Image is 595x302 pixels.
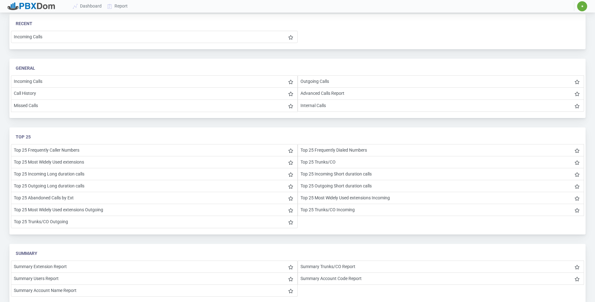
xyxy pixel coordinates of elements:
[298,180,584,192] li: Top 25 Outgoing Short duration calls
[11,75,298,88] li: Incoming Calls
[581,4,584,8] span: ✷
[298,168,584,180] li: Top 25 Incoming Short duration calls
[70,0,105,12] a: Dashboard
[298,261,584,273] li: Summary Trunks/CO Report
[298,144,584,156] li: Top 25 Frequently Dialed Numbers
[11,284,298,297] li: Summary Account Name Report
[298,272,584,285] li: Summary Account Code Report
[298,156,584,168] li: Top 25 Trunks/CO
[11,180,298,192] li: Top 25 Outgoing Long duration calls
[11,204,298,216] li: Top 25 Most Widely Used extensions Outgoing
[298,87,584,100] li: Advanced Calls Report
[298,100,584,112] li: Internal Calls
[16,250,579,257] div: Summary
[298,75,584,88] li: Outgoing Calls
[16,20,579,27] div: Recent
[11,144,298,156] li: Top 25 Frequently Caller Numbers
[16,134,579,140] div: Top 25
[11,192,298,204] li: Top 25 Abandoned Calls by Ext
[11,216,298,228] li: Top 25 Trunks/CO Outgoing
[11,100,298,112] li: Missed Calls
[298,192,584,204] li: Top 25 Most Widely Used extensions Incoming
[577,1,587,12] button: ✷
[105,0,131,12] a: Report
[11,261,298,273] li: Summary Extension Report
[11,156,298,168] li: Top 25 Most Widely Used extensions
[16,65,579,72] div: General
[11,272,298,285] li: Summary Users Report
[11,31,298,43] li: Incoming Calls
[11,87,298,100] li: Call History
[298,204,584,216] li: Top 25 Trunks/CO Incoming
[11,168,298,180] li: Top 25 Incoming Long duration calls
